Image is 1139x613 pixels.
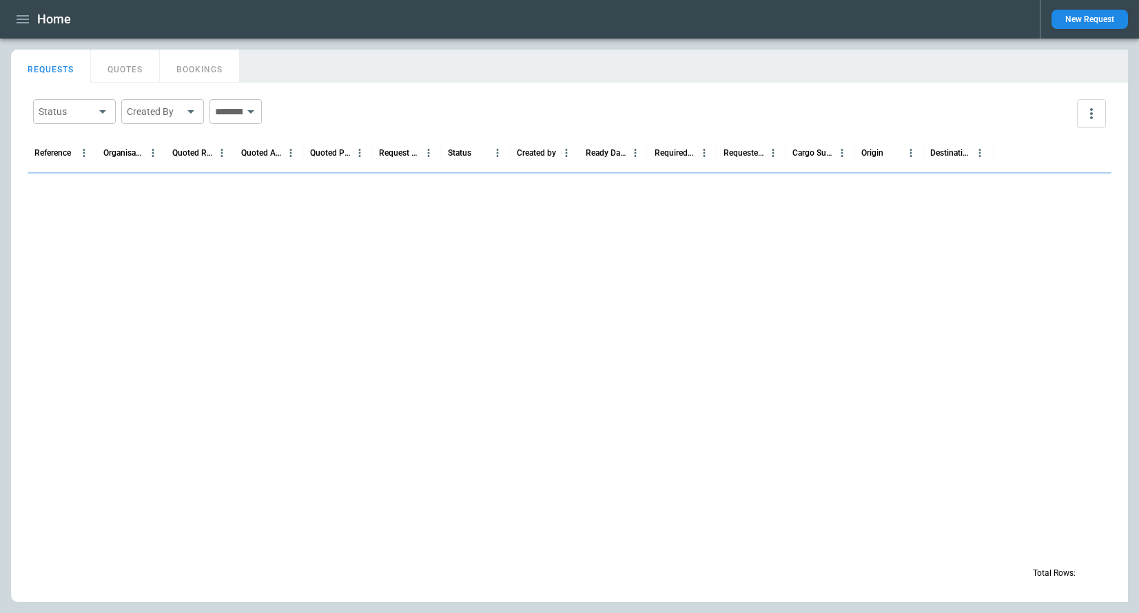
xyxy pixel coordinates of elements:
div: Destination [930,148,971,158]
div: Created By [127,105,182,118]
button: Request Created At (UTC+03:00) column menu [420,144,438,162]
div: Quoted Price [310,148,351,158]
div: Origin [861,148,883,158]
button: Quoted Aircraft column menu [282,144,300,162]
div: Cargo Summary [792,148,833,158]
button: Organisation column menu [144,144,162,162]
button: Required Date & Time (UTC+03:00) column menu [695,144,713,162]
div: Reference [34,148,71,158]
div: Required Date & Time (UTC+03:00) [655,148,695,158]
button: Quoted Price column menu [351,144,369,162]
button: QUOTES [91,50,160,83]
div: Ready Date & Time (UTC+03:00) [586,148,626,158]
p: Total Rows: [1033,568,1076,579]
button: REQUESTS [11,50,91,83]
button: Quoted Route column menu [213,144,231,162]
div: Requested Route [724,148,764,158]
div: Status [39,105,94,118]
button: BOOKINGS [160,50,240,83]
div: Quoted Aircraft [241,148,282,158]
button: Reference column menu [75,144,93,162]
div: Quoted Route [172,148,213,158]
div: Status [448,148,471,158]
div: Organisation [103,148,144,158]
button: Ready Date & Time (UTC+03:00) column menu [626,144,644,162]
button: Cargo Summary column menu [833,144,851,162]
button: Origin column menu [902,144,920,162]
button: New Request [1051,10,1128,29]
button: Status column menu [489,144,506,162]
div: Request Created At (UTC+03:00) [379,148,420,158]
button: Created by column menu [557,144,575,162]
div: Created by [517,148,556,158]
button: Requested Route column menu [764,144,782,162]
button: Destination column menu [971,144,989,162]
h1: Home [37,11,71,28]
button: more [1077,99,1106,128]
